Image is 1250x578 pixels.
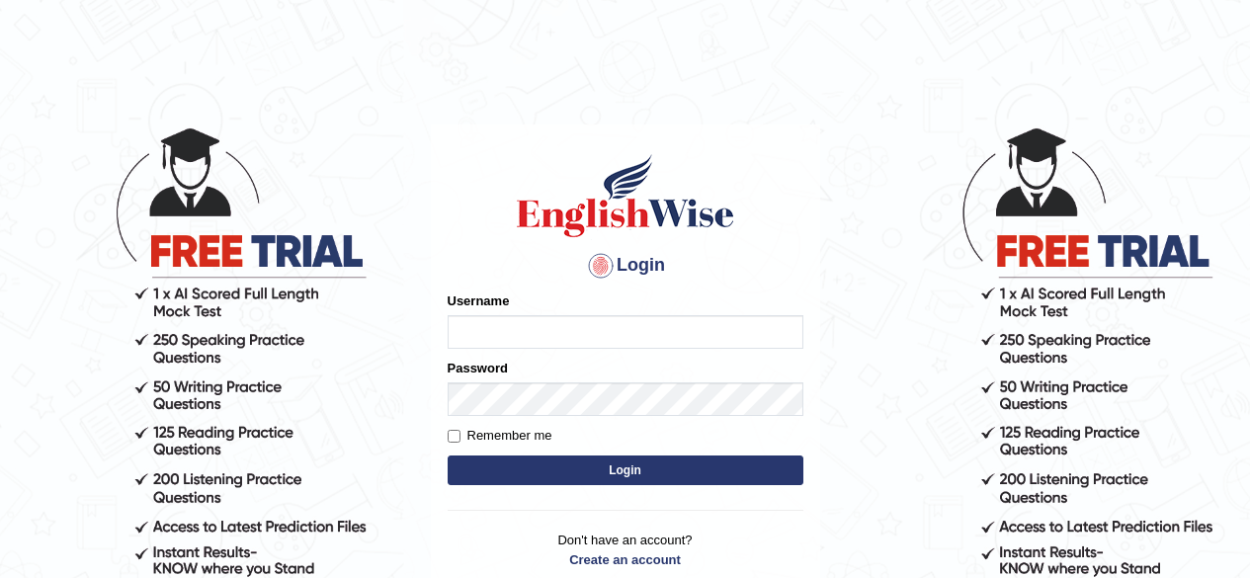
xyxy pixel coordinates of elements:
[448,426,552,446] label: Remember me
[448,291,510,310] label: Username
[448,359,508,377] label: Password
[513,151,738,240] img: Logo of English Wise sign in for intelligent practice with AI
[448,455,803,485] button: Login
[448,430,460,443] input: Remember me
[448,250,803,282] h4: Login
[448,550,803,569] a: Create an account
